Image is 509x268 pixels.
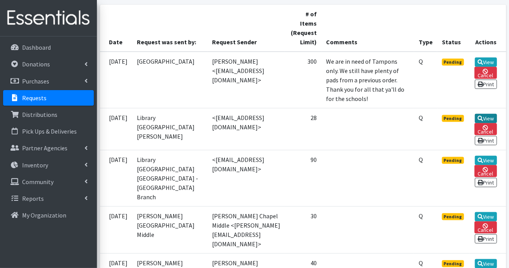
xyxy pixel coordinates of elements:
th: Request Sender [207,5,285,52]
td: Library [GEOGRAPHIC_DATA] [GEOGRAPHIC_DATA] - [GEOGRAPHIC_DATA] Branch [133,150,208,206]
td: [DATE] [100,108,133,150]
abbr: Quantity [419,57,423,65]
a: Pick Ups & Deliveries [3,124,94,139]
a: Cancel [474,221,497,233]
img: HumanEssentials [3,5,94,31]
abbr: Quantity [419,212,423,220]
p: Requests [22,94,47,102]
p: My Organization [22,211,66,219]
th: Comments [321,5,414,52]
a: Distributions [3,107,94,122]
a: Partner Agencies [3,140,94,156]
span: Pending [442,115,464,122]
td: Library [GEOGRAPHIC_DATA][PERSON_NAME] [133,108,208,150]
td: [GEOGRAPHIC_DATA] [133,52,208,108]
abbr: Quantity [419,156,423,164]
p: Dashboard [22,44,51,51]
td: [DATE] [100,206,133,253]
abbr: Quantity [419,259,423,267]
td: 90 [285,150,321,206]
td: 300 [285,52,321,108]
p: Partner Agencies [22,144,67,152]
p: Distributions [22,111,57,118]
th: Status [437,5,470,52]
span: Pending [442,213,464,220]
a: Cancel [474,67,497,79]
td: We are in need of Tampons only. We still have plenty of pads from a previous order. Thank you for... [321,52,414,108]
td: 30 [285,206,321,253]
th: Request was sent by: [133,5,208,52]
a: Dashboard [3,40,94,55]
p: Reports [22,195,44,202]
a: Cancel [474,165,497,177]
td: <[EMAIL_ADDRESS][DOMAIN_NAME]> [207,150,285,206]
a: View [475,114,497,123]
a: Purchases [3,73,94,89]
td: <[EMAIL_ADDRESS][DOMAIN_NAME]> [207,108,285,150]
th: Date [100,5,133,52]
p: Pick Ups & Deliveries [22,127,77,135]
p: Community [22,178,53,186]
a: My Organization [3,207,94,223]
a: Print [475,80,497,89]
p: Donations [22,60,50,68]
th: # of Items (Request Limit) [285,5,321,52]
a: View [475,57,497,67]
a: View [475,212,497,221]
a: Reports [3,191,94,206]
a: Print [475,136,497,145]
td: [DATE] [100,150,133,206]
a: View [475,156,497,165]
p: Inventory [22,161,48,169]
span: Pending [442,157,464,164]
a: Print [475,178,497,187]
span: Pending [442,260,464,267]
th: Actions [470,5,506,52]
a: Community [3,174,94,190]
td: [DATE] [100,52,133,108]
a: Donations [3,56,94,72]
td: [PERSON_NAME] Chapel Middle <[PERSON_NAME][EMAIL_ADDRESS][DOMAIN_NAME]> [207,206,285,253]
span: Pending [442,59,464,66]
a: Cancel [474,123,497,135]
abbr: Quantity [419,114,423,122]
td: [PERSON_NAME][GEOGRAPHIC_DATA] Middle [133,206,208,253]
td: [PERSON_NAME] <[EMAIL_ADDRESS][DOMAIN_NAME]> [207,52,285,108]
a: Inventory [3,157,94,173]
p: Purchases [22,77,49,85]
th: Type [414,5,437,52]
a: Print [475,234,497,244]
td: 28 [285,108,321,150]
a: Requests [3,90,94,106]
